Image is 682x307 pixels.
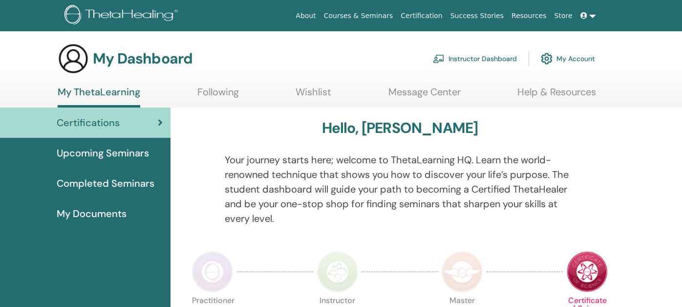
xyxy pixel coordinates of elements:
[197,86,239,105] a: Following
[567,251,608,292] img: Certificate of Science
[541,48,595,69] a: My Account
[58,86,140,108] a: My ThetaLearning
[317,251,358,292] img: Instructor
[551,7,576,25] a: Store
[225,153,575,226] p: Your journey starts here; welcome to ThetaLearning HQ. Learn the world-renowned technique that sh...
[192,251,233,292] img: Practitioner
[322,119,478,137] h3: Hello, [PERSON_NAME]
[57,206,127,221] span: My Documents
[292,7,320,25] a: About
[433,54,445,63] img: chalkboard-teacher.svg
[508,7,551,25] a: Resources
[320,7,397,25] a: Courses & Seminars
[442,251,483,292] img: Master
[64,5,181,27] img: logo.png
[57,176,154,191] span: Completed Seminars
[541,50,553,67] img: cog.svg
[57,115,120,130] span: Certifications
[296,86,331,105] a: Wishlist
[58,43,89,74] img: generic-user-icon.jpg
[397,7,446,25] a: Certification
[433,48,517,69] a: Instructor Dashboard
[93,50,192,67] h3: My Dashboard
[57,146,149,160] span: Upcoming Seminars
[388,86,461,105] a: Message Center
[447,7,508,25] a: Success Stories
[517,86,596,105] a: Help & Resources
